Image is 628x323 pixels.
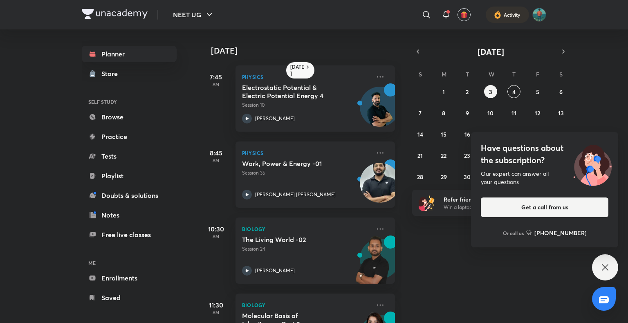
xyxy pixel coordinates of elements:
p: Session 35 [242,169,370,177]
img: ttu_illustration_new.svg [567,142,618,186]
p: Win a laptop, vouchers & more [444,204,544,211]
h4: [DATE] [211,46,403,56]
h6: Refer friends [444,195,544,204]
abbr: September 1, 2025 [442,88,445,96]
abbr: Thursday [512,70,516,78]
h5: 8:45 [200,148,232,158]
button: September 13, 2025 [554,106,567,119]
button: September 30, 2025 [461,170,474,183]
p: Physics [242,72,370,82]
button: September 4, 2025 [507,85,520,98]
button: September 18, 2025 [507,128,520,141]
abbr: September 13, 2025 [558,109,564,117]
p: AM [200,82,232,87]
p: AM [200,234,232,239]
button: NEET UG [168,7,219,23]
abbr: Monday [442,70,446,78]
button: September 8, 2025 [437,106,450,119]
abbr: September 29, 2025 [441,173,447,181]
button: September 22, 2025 [437,149,450,162]
abbr: September 22, 2025 [441,152,446,159]
p: [PERSON_NAME] [PERSON_NAME] [255,191,336,198]
a: Planner [82,46,177,62]
h6: [PHONE_NUMBER] [534,229,587,237]
abbr: September 5, 2025 [536,88,539,96]
h5: 7:45 [200,72,232,82]
abbr: September 14, 2025 [417,130,423,138]
h4: Have questions about the subscription? [481,142,608,166]
div: Our expert can answer all your questions [481,170,608,186]
abbr: September 19, 2025 [535,130,541,138]
p: Biology [242,300,370,310]
button: September 15, 2025 [437,128,450,141]
h6: SELF STUDY [82,95,177,109]
h5: 11:30 [200,300,232,310]
p: Session 24 [242,245,370,253]
a: Enrollments [82,270,177,286]
a: Tests [82,148,177,164]
button: September 5, 2025 [531,85,544,98]
abbr: September 15, 2025 [441,130,446,138]
h5: 10:30 [200,224,232,234]
a: Practice [82,128,177,145]
abbr: September 23, 2025 [464,152,470,159]
a: Playlist [82,168,177,184]
abbr: September 10, 2025 [487,109,493,117]
p: Or call us [503,229,524,237]
abbr: Saturday [559,70,563,78]
h5: Electrostatic Potential & Electric Potential Energy 4 [242,83,344,100]
button: avatar [458,8,471,21]
h5: Work, Power & Energy -01 [242,159,344,168]
abbr: September 18, 2025 [511,130,517,138]
button: September 16, 2025 [461,128,474,141]
abbr: September 17, 2025 [488,130,493,138]
button: September 11, 2025 [507,106,520,119]
button: September 3, 2025 [484,85,497,98]
p: Session 10 [242,101,370,109]
abbr: September 12, 2025 [535,109,540,117]
button: September 10, 2025 [484,106,497,119]
abbr: September 30, 2025 [464,173,471,181]
a: [PHONE_NUMBER] [526,229,587,237]
p: [PERSON_NAME] [255,267,295,274]
button: September 28, 2025 [414,170,427,183]
button: September 14, 2025 [414,128,427,141]
img: activity [494,10,501,20]
button: Get a call from us [481,197,608,217]
p: AM [200,310,232,315]
abbr: September 16, 2025 [464,130,470,138]
button: September 1, 2025 [437,85,450,98]
abbr: September 28, 2025 [417,173,423,181]
button: September 23, 2025 [461,149,474,162]
div: Store [101,69,123,79]
abbr: Tuesday [466,70,469,78]
abbr: Wednesday [489,70,494,78]
p: AM [200,158,232,163]
a: Company Logo [82,9,148,21]
abbr: September 21, 2025 [417,152,423,159]
button: September 21, 2025 [414,149,427,162]
button: September 20, 2025 [554,128,567,141]
h6: ME [82,256,177,270]
abbr: September 3, 2025 [489,88,492,96]
p: [PERSON_NAME] [255,115,295,122]
img: referral [419,195,435,211]
h6: [DATE] [290,64,305,77]
abbr: Sunday [419,70,422,78]
abbr: September 7, 2025 [419,109,422,117]
p: Physics [242,148,370,158]
abbr: September 8, 2025 [442,109,445,117]
button: September 19, 2025 [531,128,544,141]
a: Saved [82,289,177,306]
img: Company Logo [82,9,148,19]
abbr: Friday [536,70,539,78]
abbr: September 2, 2025 [466,88,469,96]
a: Browse [82,109,177,125]
button: September 9, 2025 [461,106,474,119]
img: avatar [460,11,468,18]
a: Notes [82,207,177,223]
p: Biology [242,224,370,234]
h5: The Living World -02 [242,236,344,244]
button: September 17, 2025 [484,128,497,141]
abbr: September 11, 2025 [511,109,516,117]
